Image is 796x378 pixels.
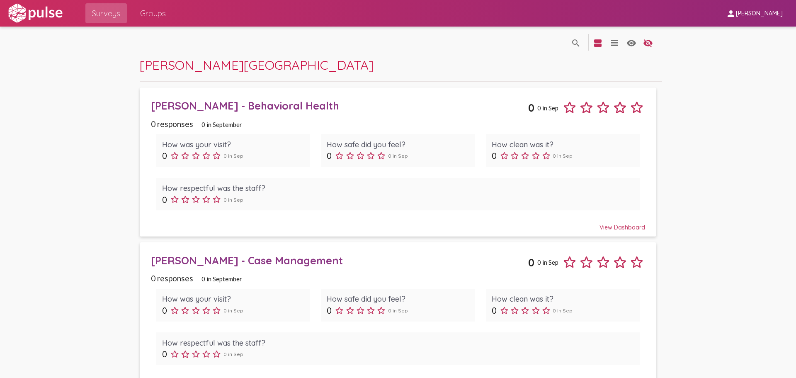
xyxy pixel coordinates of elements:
[388,307,408,314] span: 0 in Sep
[151,119,193,129] span: 0 responses
[151,273,193,283] span: 0 responses
[626,38,636,48] mat-icon: language
[162,305,167,316] span: 0
[492,305,497,316] span: 0
[492,151,497,161] span: 0
[327,294,469,304] div: How safe did you feel?
[162,183,634,193] div: How respectful was the staff?
[640,34,656,51] button: language
[528,101,534,114] span: 0
[151,254,528,267] div: [PERSON_NAME] - Case Management
[590,34,606,51] button: language
[327,305,332,316] span: 0
[151,216,645,231] div: View Dashboard
[162,151,167,161] span: 0
[223,153,243,159] span: 0 in Sep
[327,140,469,149] div: How safe did you feel?
[537,104,558,112] span: 0 in Sep
[492,294,634,304] div: How clean was it?
[609,38,619,48] mat-icon: language
[92,6,120,21] span: Surveys
[162,195,167,205] span: 0
[719,5,789,21] button: [PERSON_NAME]
[223,197,243,203] span: 0 in Sep
[593,38,603,48] mat-icon: language
[140,57,374,73] span: [PERSON_NAME][GEOGRAPHIC_DATA]
[553,307,573,314] span: 0 in Sep
[223,307,243,314] span: 0 in Sep
[736,10,783,17] span: [PERSON_NAME]
[492,140,634,149] div: How clean was it?
[537,259,558,266] span: 0 in Sep
[162,140,304,149] div: How was your visit?
[162,294,304,304] div: How was your visit?
[643,38,653,48] mat-icon: language
[553,153,573,159] span: 0 in Sep
[571,38,581,48] mat-icon: language
[151,99,528,112] div: [PERSON_NAME] - Behavioral Health
[223,351,243,357] span: 0 in Sep
[140,6,166,21] span: Groups
[140,88,656,237] a: [PERSON_NAME] - Behavioral Health00 in Sep0 responses0 in SeptemberHow was your visit?00 in SepHo...
[85,3,127,23] a: Surveys
[7,3,64,24] img: white-logo.svg
[327,151,332,161] span: 0
[133,3,172,23] a: Groups
[528,256,534,269] span: 0
[568,34,584,51] button: language
[162,349,167,359] span: 0
[162,338,634,348] div: How respectful was the staff?
[726,9,736,19] mat-icon: person
[623,34,640,51] button: language
[388,153,408,159] span: 0 in Sep
[606,34,623,51] button: language
[201,275,242,283] span: 0 in September
[201,121,242,128] span: 0 in September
